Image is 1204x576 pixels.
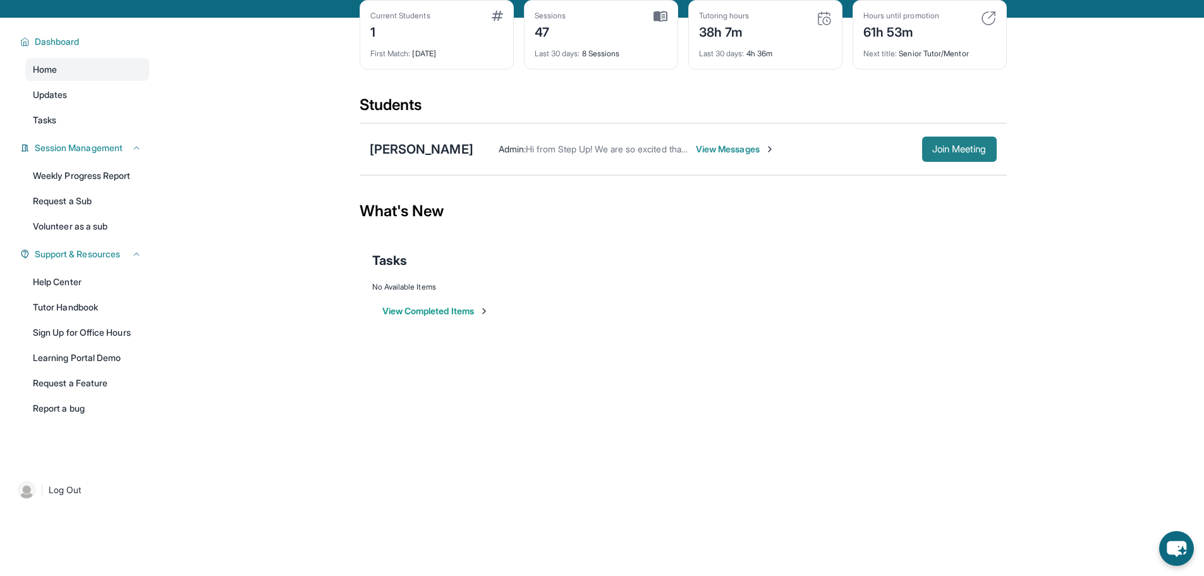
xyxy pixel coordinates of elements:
[360,95,1007,123] div: Students
[765,144,775,154] img: Chevron-Right
[382,305,489,317] button: View Completed Items
[30,142,142,154] button: Session Management
[535,21,566,41] div: 47
[372,252,407,269] span: Tasks
[922,137,997,162] button: Join Meeting
[30,248,142,260] button: Support & Resources
[370,140,473,158] div: [PERSON_NAME]
[35,142,123,154] span: Session Management
[370,11,430,21] div: Current Students
[25,346,149,369] a: Learning Portal Demo
[18,481,35,499] img: user-img
[699,49,745,58] span: Last 30 days :
[981,11,996,26] img: card
[33,89,68,101] span: Updates
[535,49,580,58] span: Last 30 days :
[40,482,44,498] span: |
[535,11,566,21] div: Sessions
[696,143,775,156] span: View Messages
[863,11,939,21] div: Hours until promotion
[25,271,149,293] a: Help Center
[25,372,149,395] a: Request a Feature
[699,11,750,21] div: Tutoring hours
[699,21,750,41] div: 38h 7m
[25,321,149,344] a: Sign Up for Office Hours
[13,476,149,504] a: |Log Out
[25,190,149,212] a: Request a Sub
[33,114,56,126] span: Tasks
[25,397,149,420] a: Report a bug
[360,183,1007,239] div: What's New
[370,49,411,58] span: First Match :
[25,296,149,319] a: Tutor Handbook
[49,484,82,496] span: Log Out
[932,145,987,153] span: Join Meeting
[863,41,996,59] div: Senior Tutor/Mentor
[654,11,667,22] img: card
[863,49,897,58] span: Next title :
[25,215,149,238] a: Volunteer as a sub
[25,109,149,132] a: Tasks
[33,63,57,76] span: Home
[35,248,120,260] span: Support & Resources
[1159,531,1194,566] button: chat-button
[492,11,503,21] img: card
[817,11,832,26] img: card
[25,83,149,106] a: Updates
[372,282,994,292] div: No Available Items
[699,41,832,59] div: 4h 36m
[35,35,80,48] span: Dashboard
[370,21,430,41] div: 1
[863,21,939,41] div: 61h 53m
[25,58,149,81] a: Home
[370,41,503,59] div: [DATE]
[30,35,142,48] button: Dashboard
[499,144,526,154] span: Admin :
[535,41,667,59] div: 8 Sessions
[25,164,149,187] a: Weekly Progress Report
